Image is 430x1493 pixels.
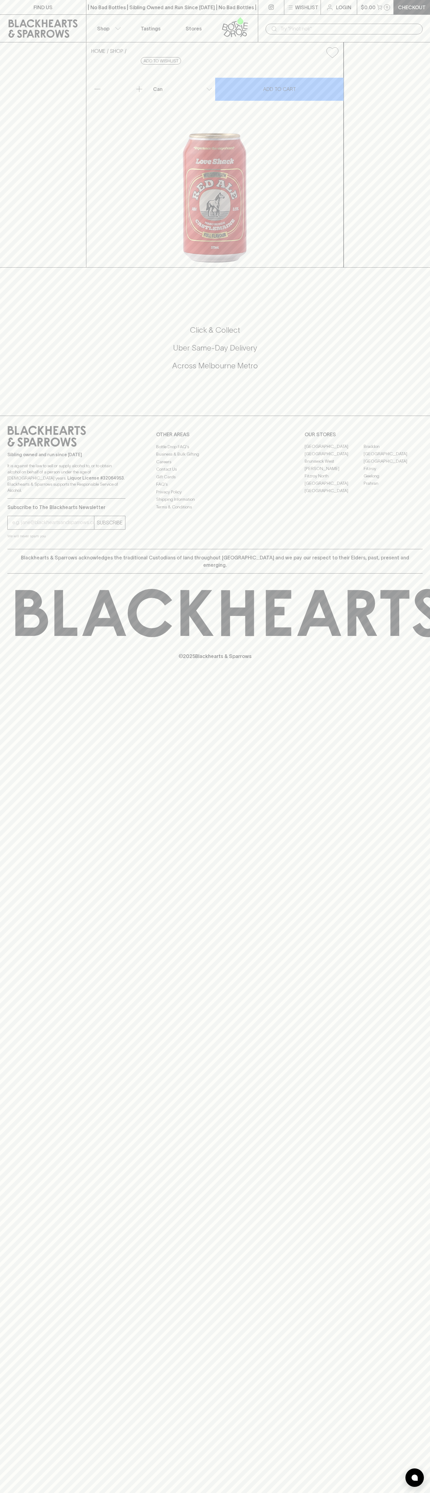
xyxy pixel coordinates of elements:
[156,466,274,473] a: Contact Us
[172,15,215,42] a: Stores
[7,504,125,511] p: Subscribe to The Blackhearts Newsletter
[364,465,423,472] a: Fitzroy
[7,452,125,458] p: Sibling owned and run since [DATE]
[141,57,181,65] button: Add to wishlist
[7,325,423,335] h5: Click & Collect
[7,533,125,539] p: We will never spam you
[386,6,388,9] p: 0
[156,431,274,438] p: OTHER AREAS
[364,458,423,465] a: [GEOGRAPHIC_DATA]
[364,480,423,487] a: Prahran
[305,450,364,458] a: [GEOGRAPHIC_DATA]
[305,487,364,495] a: [GEOGRAPHIC_DATA]
[141,25,160,32] p: Tastings
[364,443,423,450] a: Braddon
[12,554,418,569] p: Blackhearts & Sparrows acknowledges the traditional Custodians of land throughout [GEOGRAPHIC_DAT...
[305,465,364,472] a: [PERSON_NAME]
[156,473,274,480] a: Gift Cards
[7,343,423,353] h5: Uber Same-Day Delivery
[86,63,343,267] img: 26286.png
[305,480,364,487] a: [GEOGRAPHIC_DATA]
[364,450,423,458] a: [GEOGRAPHIC_DATA]
[7,463,125,493] p: It is against the law to sell or supply alcohol to, or to obtain alcohol on behalf of a person un...
[324,45,341,61] button: Add to wishlist
[156,443,274,450] a: Bottle Drop FAQ's
[7,361,423,371] h5: Across Melbourne Metro
[151,83,215,95] div: Can
[67,476,124,480] strong: Liquor License #32064953
[305,443,364,450] a: [GEOGRAPHIC_DATA]
[412,1475,418,1481] img: bubble-icon
[110,48,123,54] a: SHOP
[94,516,125,529] button: SUBSCRIBE
[129,15,172,42] a: Tastings
[156,451,274,458] a: Business & Bulk Gifting
[156,488,274,496] a: Privacy Policy
[12,518,94,527] input: e.g. jane@blackheartsandsparrows.com.au
[7,300,423,403] div: Call to action block
[336,4,351,11] p: Login
[398,4,426,11] p: Checkout
[361,4,376,11] p: $0.00
[295,4,318,11] p: Wishlist
[97,519,123,526] p: SUBSCRIBE
[156,503,274,511] a: Terms & Conditions
[86,15,129,42] button: Shop
[280,24,418,34] input: Try "Pinot noir"
[305,472,364,480] a: Fitzroy North
[34,4,53,11] p: FIND US
[97,25,109,32] p: Shop
[186,25,202,32] p: Stores
[215,78,344,101] button: ADD TO CART
[305,458,364,465] a: Brunswick West
[156,458,274,465] a: Careers
[364,472,423,480] a: Geelong
[156,481,274,488] a: FAQ's
[156,496,274,503] a: Shipping Information
[91,48,105,54] a: HOME
[305,431,423,438] p: OUR STORES
[153,85,163,93] p: Can
[263,85,296,93] p: ADD TO CART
